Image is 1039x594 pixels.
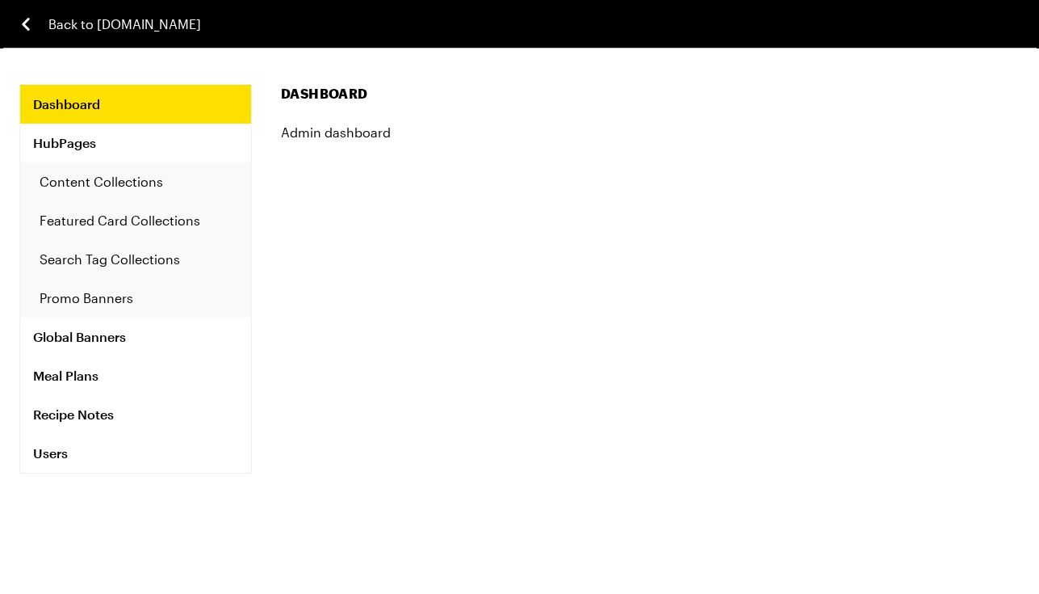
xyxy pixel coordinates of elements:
[281,84,1020,103] h1: Dashboard
[20,395,251,434] a: Recipe Notes
[20,162,251,201] a: Content Collections
[20,279,251,318] a: Promo Banners
[20,356,251,395] a: Meal Plans
[20,201,251,240] a: Featured Card Collections
[48,15,201,34] span: Back to [DOMAIN_NAME]
[20,434,251,473] a: Users
[20,124,251,162] a: HubPages
[20,85,251,124] a: Dashboard
[20,240,251,279] a: Search Tag Collections
[20,318,251,356] a: Global Banners
[281,123,1020,142] h4: Admin dashboard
